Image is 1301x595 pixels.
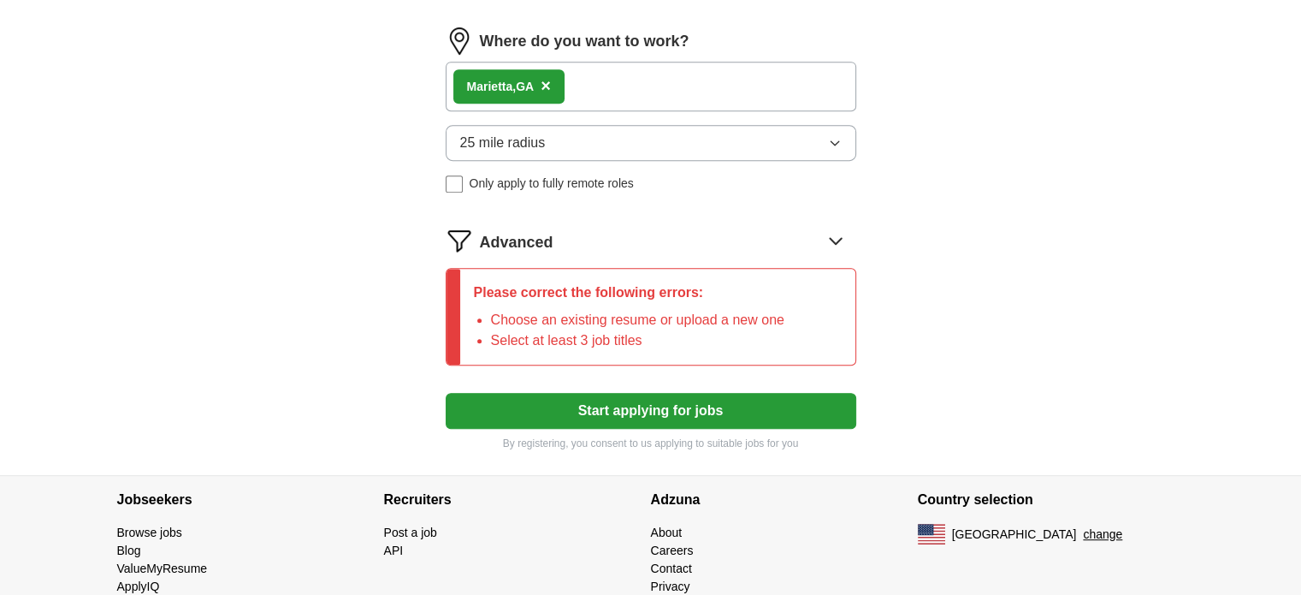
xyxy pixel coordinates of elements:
[474,283,784,303] p: Please correct the following errors:
[446,125,856,161] button: 25 mile radius
[384,544,404,557] a: API
[117,580,160,593] a: ApplyIQ
[446,176,463,193] input: Only apply to fully remote roles
[117,562,208,575] a: ValueMyResume
[117,544,141,557] a: Blog
[446,436,856,451] p: By registering, you consent to us applying to suitable jobs for you
[491,310,784,330] li: Choose an existing resume or upload a new one
[384,526,437,539] a: Post a job
[918,476,1185,524] h4: Country selection
[117,526,182,539] a: Browse jobs
[446,27,473,55] img: location.png
[651,526,683,539] a: About
[651,580,690,593] a: Privacy
[1083,526,1122,544] button: change
[480,231,553,254] span: Advanced
[480,30,689,53] label: Where do you want to work?
[651,544,694,557] a: Careers
[446,393,856,429] button: Start applying for jobs
[446,227,473,254] img: filter
[467,78,535,96] div: GA
[952,526,1077,544] span: [GEOGRAPHIC_DATA]
[918,524,945,544] img: US flag
[541,74,551,99] button: ×
[491,330,784,351] li: Select at least 3 job titles
[541,76,551,95] span: ×
[470,175,634,193] span: Only apply to fully remote roles
[651,562,692,575] a: Contact
[460,133,546,153] span: 25 mile radius
[467,80,517,93] strong: Marietta,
